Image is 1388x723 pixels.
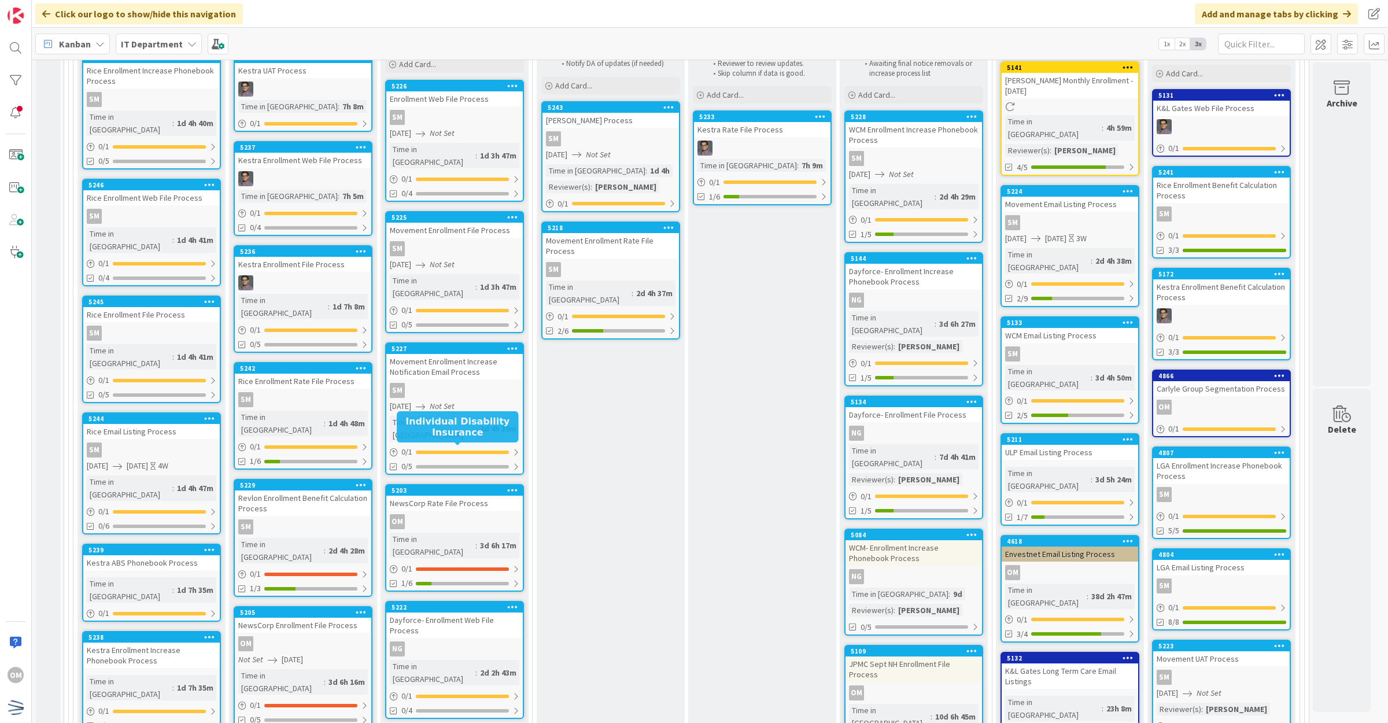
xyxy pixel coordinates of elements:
div: Time in [GEOGRAPHIC_DATA] [697,159,797,172]
div: 5218Movement Enrollment Rate File Process [542,223,679,259]
div: 5172 [1153,269,1290,279]
div: OM [235,636,371,651]
div: Movement Enrollment File Process [386,223,523,238]
div: 0/1 [1002,496,1138,510]
div: 5109JPMC Sept NH Enrollment File Process [846,646,982,682]
div: 0/1 [83,704,220,718]
div: 5084 [846,530,982,540]
div: Reviewer(s) [1005,144,1050,157]
div: SM [1157,206,1172,222]
div: SM [390,241,405,256]
span: 0 / 1 [1168,230,1179,242]
div: 5229Revlon Enrollment Benefit Calculation Process [235,480,371,516]
div: 5132 [1002,653,1138,663]
img: Visit kanbanzone.com [8,8,24,24]
div: SM [1153,487,1290,502]
span: 2x [1175,38,1190,50]
div: 0/1 [694,175,830,190]
span: 0/4 [401,187,412,200]
span: : [1091,254,1092,267]
span: 0/4 [98,272,109,284]
div: 5244Rice Email Listing Process [83,414,220,439]
span: : [590,180,592,193]
div: [PERSON_NAME] [1051,144,1118,157]
div: 5243[PERSON_NAME] Process [542,102,679,128]
span: : [475,281,477,293]
div: 5241Rice Enrollment Benefit Calculation Process [1153,167,1290,203]
li: Awaiting final notice removals or increase process list [858,59,981,78]
div: 5224Movement Email Listing Process [1002,186,1138,212]
div: 0/1 [1002,613,1138,627]
span: : [172,117,174,130]
div: 5141 [1007,64,1138,72]
span: 0/5 [401,319,412,331]
div: Reviewer(s) [849,340,894,353]
div: Movement Enrollment Rate File Process [542,233,679,259]
span: : [172,234,174,246]
div: 4807 [1153,448,1290,458]
span: 0 / 1 [250,207,261,219]
div: 5141 [1002,62,1138,73]
li: Notify DA of updates (if needed) [555,59,678,68]
div: Time in [GEOGRAPHIC_DATA] [849,311,935,337]
div: OM [386,514,523,529]
div: Time in [GEOGRAPHIC_DATA] [546,281,632,306]
div: CS [694,141,830,156]
div: 5224 [1007,187,1138,195]
div: K&L Gates Web File Process [1153,101,1290,116]
div: 5109 [846,646,982,656]
span: [DATE] [1045,233,1066,245]
div: 0/1 [386,562,523,576]
span: 0 / 1 [250,324,261,336]
div: 1d 3h 47m [477,281,519,293]
div: 5228 [851,113,982,121]
div: Rice Enrollment Benefit Calculation Process [1153,178,1290,203]
div: SM [235,392,371,407]
div: [PERSON_NAME] Process [542,113,679,128]
div: 5144 [846,253,982,264]
img: CS [238,275,253,290]
div: 4h 59m [1103,121,1135,134]
div: 5236Kestra Enrollment File Process [235,246,371,272]
div: 1d 7h 8m [330,300,368,313]
div: 0/1 [386,689,523,703]
div: SM [83,209,220,224]
div: SM [83,92,220,107]
span: : [338,190,339,202]
div: Time in [GEOGRAPHIC_DATA] [87,227,172,253]
div: 5225 [386,212,523,223]
div: 5247Rice Enrollment Increase Phonebook Process [83,53,220,88]
div: 5226Enrollment Web File Process [386,81,523,106]
span: : [935,318,936,330]
img: avatar [8,699,24,715]
div: 0/1 [235,698,371,713]
span: 0 / 1 [250,117,261,130]
div: 5218 [542,223,679,233]
div: 5238Kestra Enrollment Increase Phonebook Process [83,632,220,668]
div: CS [235,82,371,97]
div: OM [1002,565,1138,580]
div: Rice Enrollment Increase Phonebook Process [83,63,220,88]
div: [PERSON_NAME] Monthly Enrollment - [DATE] [1002,73,1138,98]
div: 4866 [1153,371,1290,381]
div: Time in [GEOGRAPHIC_DATA] [238,190,338,202]
div: SM [542,131,679,146]
div: NG [846,426,982,441]
div: 5238 [83,632,220,643]
div: 5226 [392,82,523,90]
div: 5228WCM Enrollment Increase Phonebook Process [846,112,982,147]
div: 4618 [1002,536,1138,547]
div: Kestra Enrollment Web File Process [235,153,371,168]
span: 1x [1159,38,1175,50]
div: Kestra Rate File Process [694,122,830,137]
li: Reviewer to review updates. [707,59,830,68]
div: SM [849,151,864,166]
div: 1d 4h [647,164,673,177]
div: 5237 [240,143,371,152]
span: 0 / 1 [98,141,109,153]
div: 0/1 [1002,277,1138,292]
div: 7h 5m [339,190,367,202]
div: 5222 [386,602,523,613]
div: 7h 8m [339,100,367,113]
div: 5237Kestra Enrollment Web File Process [235,142,371,168]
